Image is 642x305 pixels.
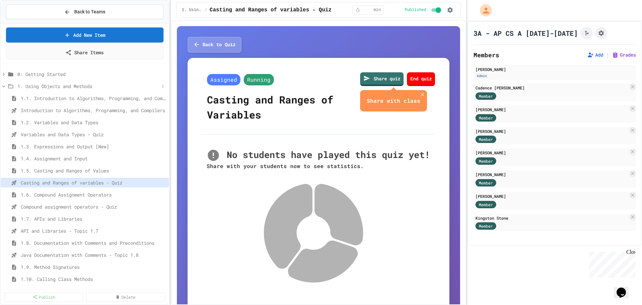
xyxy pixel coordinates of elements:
span: min [373,7,381,13]
span: Casting and Ranges of variables - Quiz [21,179,166,186]
span: / [205,7,207,13]
span: 1.1. Introduction to Algorithms, Programming, and Compilers [21,95,166,102]
span: Running [244,74,274,85]
button: Back to Quiz [188,37,241,53]
button: Click to see fork details [580,27,593,39]
span: 0: Getting Started [17,71,166,78]
div: Casting and Ranges of Variables [205,87,343,127]
div: Share with class [367,96,420,104]
button: Grades [612,52,636,58]
div: My Account [473,3,494,18]
div: [PERSON_NAME] [475,128,628,134]
a: End quiz [407,72,435,86]
iframe: chat widget [614,278,635,298]
a: Publish [5,292,83,302]
span: 1.6. Compound Assignment Operators [21,191,166,198]
div: Chat with us now!Close [3,3,46,43]
a: Share quiz [360,72,404,86]
div: Share with your students now to see statistics. [207,162,430,170]
div: Cadence [PERSON_NAME] [475,85,628,91]
button: Assignment Settings [595,27,607,39]
button: close [418,90,427,98]
span: 1. Using Objects and Methods [182,7,202,13]
div: [PERSON_NAME] [475,171,628,177]
span: Member [479,202,493,208]
span: Java Documentation with Comments - Topic 1.8 [21,251,166,258]
span: Casting and Ranges of variables - Quiz [210,6,332,14]
span: Compound assignment operators - Quiz [21,203,166,210]
a: Share Items [6,45,164,60]
span: Introduction to Algorithms, Programming, and Compilers [21,107,166,114]
span: 1.10. Calling Class Methods [21,276,166,283]
span: 1.3. Expressions and Output [New] [21,143,166,150]
span: 1.2. Variables and Data Types [21,119,166,126]
span: 1.4. Assignment and Input [21,155,166,162]
span: Assigned [207,74,240,85]
div: Content is published and visible to students [405,6,442,14]
span: Member [479,158,493,164]
span: API and Libraries - Topic 1.7 [21,227,166,234]
span: Member [479,223,493,229]
a: Add New Item [6,27,164,43]
span: Published [405,7,426,13]
div: [PERSON_NAME] [475,193,628,199]
span: Member [479,180,493,186]
span: Member [479,136,493,142]
div: [PERSON_NAME] [475,106,628,112]
span: | [606,51,609,59]
iframe: chat widget [586,249,635,278]
div: [PERSON_NAME] [475,66,634,72]
span: Variables and Data Types - Quiz [21,131,166,138]
h2: Members [473,50,499,60]
a: Delete [86,292,165,302]
div: Kingston Stone [475,215,628,221]
span: Member [479,115,493,121]
span: 1. Using Objects and Methods [17,83,159,90]
span: 1.8. Documentation with Comments and Preconditions [21,239,166,246]
span: 1.5. Casting and Ranges of Values [21,167,166,174]
button: Back to Teams [6,5,164,19]
button: More options [159,83,166,90]
div: Admin [475,73,488,79]
span: 1.7. APIs and Libraries [21,215,166,222]
span: Member [479,93,493,99]
span: Back to Teams [74,8,105,15]
div: [PERSON_NAME] [475,150,628,156]
span: 1.9. Method Signatures [21,263,166,271]
h1: 3A - AP CS A [DATE]-[DATE] [473,28,578,38]
button: Add [587,52,603,58]
div: No students have played this quiz yet! [207,148,430,162]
